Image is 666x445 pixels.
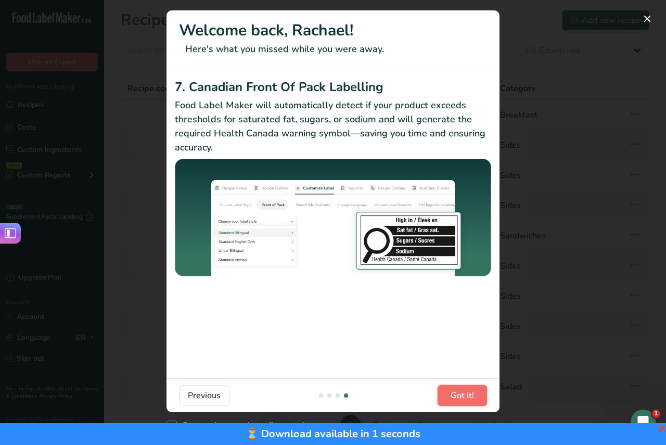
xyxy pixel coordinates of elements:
span: Previous [188,389,221,402]
iframe: Intercom live chat [631,410,656,435]
button: Previous [179,385,229,406]
h2: 7. Canadian Front Of Pack Labelling [175,78,491,96]
a: ⏳ Download available in 1 seconds [246,427,420,441]
p: Food Label Maker will automatically detect if your product exceeds thresholds for saturated fat, ... [175,98,491,155]
p: Here's what you missed while you were away. [179,42,487,56]
span: Got it! [451,389,474,402]
span: ❌ [658,424,665,433]
span: 1 [652,410,660,418]
button: Got it! [438,385,487,406]
h1: Welcome back, Rachael! [179,19,487,42]
span: Do not show again until next release [177,421,324,431]
img: Canadian Front Of Pack Labelling [175,159,491,278]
